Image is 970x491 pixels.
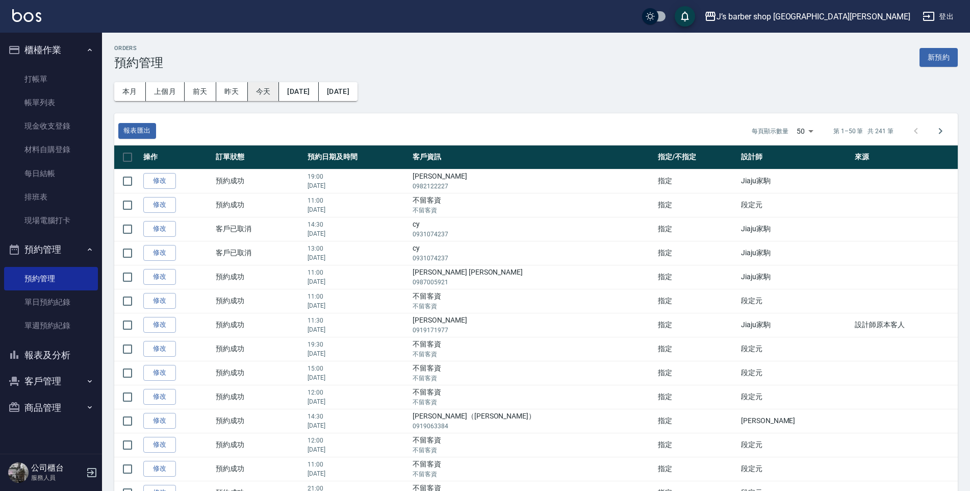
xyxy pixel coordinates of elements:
p: [DATE] [308,205,408,214]
p: 0931074237 [413,254,653,263]
td: 指定 [655,433,738,457]
td: 不留客資 [410,433,655,457]
td: 指定 [655,289,738,313]
button: Go to next page [928,119,953,143]
td: 客戶已取消 [213,241,305,265]
td: Jiaju家駒 [738,217,852,241]
td: 指定 [655,313,738,337]
td: Jiaju家駒 [738,265,852,289]
td: 段定元 [738,289,852,313]
td: 設計師原本客人 [852,313,958,337]
td: 客戶已取消 [213,217,305,241]
td: 預約成功 [213,193,305,217]
td: Jiaju家駒 [738,169,852,193]
td: 預約成功 [213,169,305,193]
td: 段定元 [738,385,852,409]
p: 每頁顯示數量 [752,127,788,136]
td: 段定元 [738,337,852,361]
p: 0919171977 [413,326,653,335]
th: 客戶資訊 [410,145,655,169]
button: J’s barber shop [GEOGRAPHIC_DATA][PERSON_NAME] [700,6,914,27]
p: 不留客資 [413,446,653,455]
td: Jiaju家駒 [738,313,852,337]
p: 13:00 [308,244,408,253]
p: [DATE] [308,253,408,262]
p: 11:00 [308,460,408,469]
td: 指定 [655,217,738,241]
p: 19:00 [308,172,408,181]
a: 現金收支登錄 [4,114,98,138]
th: 操作 [141,145,213,169]
p: 0982122227 [413,182,653,191]
td: 不留客資 [410,337,655,361]
a: 帳單列表 [4,91,98,114]
a: 報表匯出 [118,123,156,139]
td: 預約成功 [213,433,305,457]
button: [DATE] [279,82,318,101]
td: [PERSON_NAME] [410,169,655,193]
p: 15:00 [308,364,408,373]
p: 14:30 [308,220,408,229]
button: 客戶管理 [4,368,98,395]
a: 修改 [143,413,176,429]
h5: 公司櫃台 [31,463,83,473]
p: 12:00 [308,436,408,445]
td: 不留客資 [410,385,655,409]
a: 修改 [143,221,176,237]
a: 打帳單 [4,67,98,91]
p: 11:30 [308,316,408,325]
button: 新預約 [920,48,958,67]
td: 段定元 [738,433,852,457]
a: 每日結帳 [4,162,98,185]
p: [DATE] [308,277,408,286]
p: 不留客資 [413,206,653,215]
a: 排班表 [4,185,98,209]
td: 預約成功 [213,361,305,385]
button: 本月 [114,82,146,101]
td: 不留客資 [410,457,655,481]
td: 指定 [655,337,738,361]
a: 單日預約紀錄 [4,290,98,314]
p: 不留客資 [413,302,653,311]
a: 材料自購登錄 [4,138,98,161]
td: 段定元 [738,361,852,385]
a: 修改 [143,461,176,477]
h3: 預約管理 [114,56,163,70]
td: 指定 [655,385,738,409]
a: 修改 [143,365,176,381]
p: [DATE] [308,445,408,454]
a: 修改 [143,293,176,309]
button: [DATE] [319,82,358,101]
td: 指定 [655,169,738,193]
p: 0987005921 [413,278,653,287]
td: 指定 [655,409,738,433]
td: 預約成功 [213,457,305,481]
button: 商品管理 [4,395,98,421]
p: [DATE] [308,181,408,190]
a: 預約管理 [4,267,98,290]
th: 訂單狀態 [213,145,305,169]
img: Person [8,462,29,483]
th: 來源 [852,145,958,169]
a: 新預約 [920,52,958,62]
a: 修改 [143,245,176,261]
td: 段定元 [738,193,852,217]
p: 服務人員 [31,473,83,482]
th: 指定/不指定 [655,145,738,169]
p: [DATE] [308,301,408,310]
a: 現場電腦打卡 [4,209,98,232]
td: 預約成功 [213,409,305,433]
p: [DATE] [308,229,408,238]
p: 不留客資 [413,350,653,359]
p: [DATE] [308,469,408,478]
p: 19:30 [308,340,408,349]
td: [PERSON_NAME] [PERSON_NAME] [410,265,655,289]
td: 不留客資 [410,361,655,385]
a: 修改 [143,269,176,285]
td: 預約成功 [213,265,305,289]
button: 登出 [918,7,958,26]
td: [PERSON_NAME] [410,313,655,337]
td: 預約成功 [213,313,305,337]
button: 今天 [248,82,279,101]
td: cy [410,217,655,241]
